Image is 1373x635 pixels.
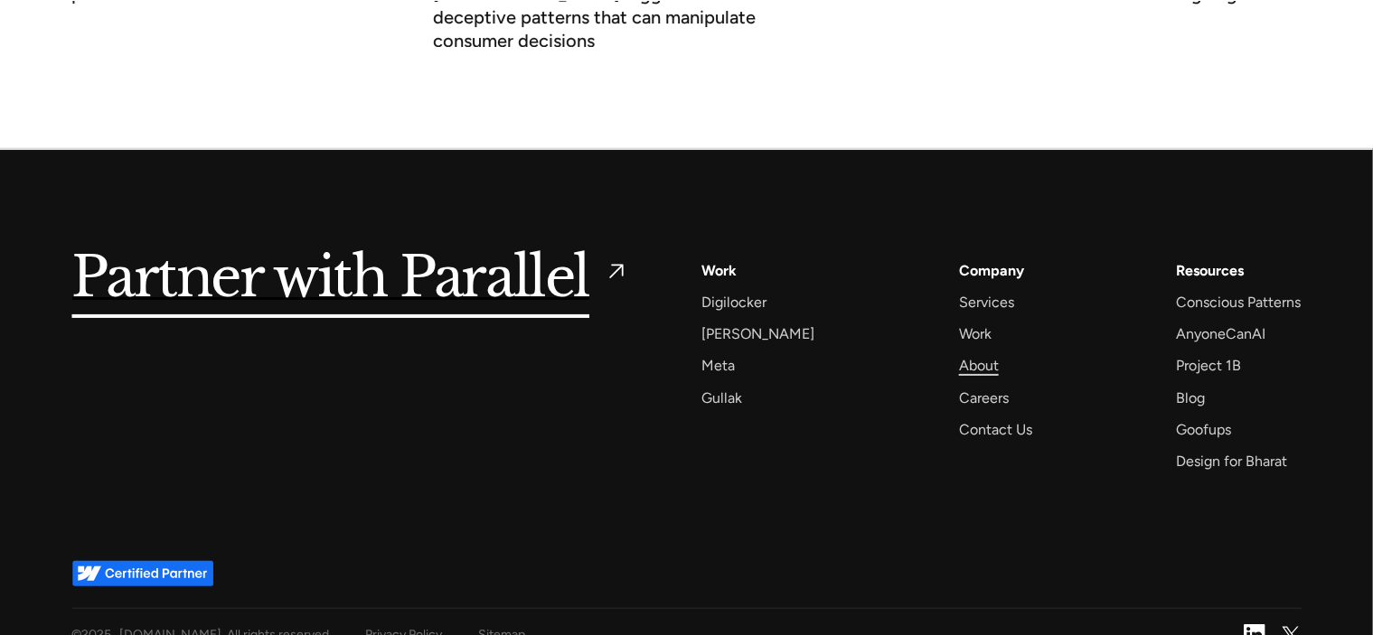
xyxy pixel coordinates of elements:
h5: Partner with Parallel [72,258,590,300]
a: Digilocker [701,290,766,314]
a: Project 1B [1176,353,1241,378]
a: Partner with Parallel [72,258,630,300]
a: Meta [701,353,735,378]
a: Blog [1176,386,1205,410]
a: Conscious Patterns [1176,290,1301,314]
a: About [959,353,999,378]
a: Goofups [1176,417,1231,442]
a: Services [959,290,1014,314]
a: Company [959,258,1024,283]
a: Contact Us [959,417,1032,442]
a: [PERSON_NAME] [701,322,814,346]
a: Work [701,258,737,283]
a: Design for Bharat [1176,449,1287,473]
a: AnyoneCanAI [1176,322,1265,346]
a: Work [959,322,992,346]
a: Gullak [701,386,742,410]
div: Resources [1176,258,1244,283]
a: Careers [959,386,1009,410]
